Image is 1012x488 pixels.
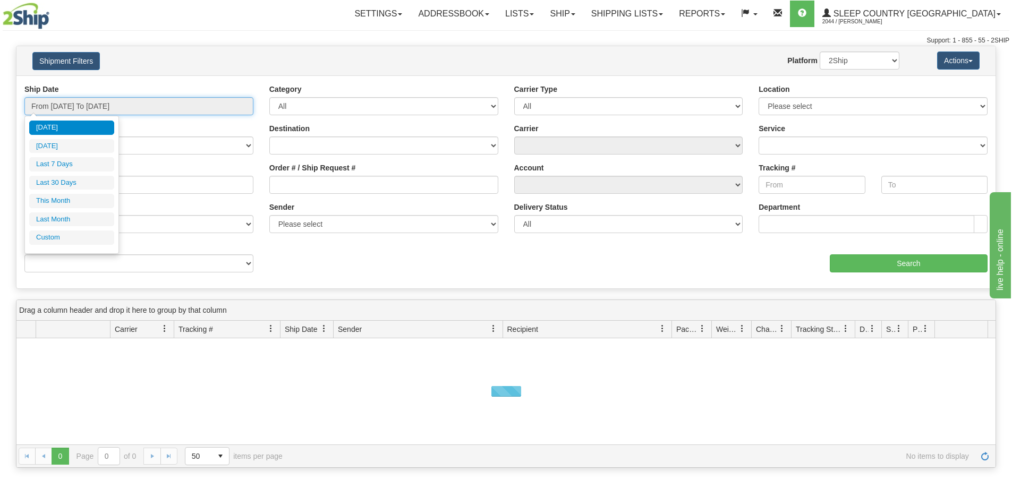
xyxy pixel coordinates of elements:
[976,448,993,465] a: Refresh
[16,300,996,321] div: grid grouping header
[178,324,213,335] span: Tracking #
[988,190,1011,298] iframe: chat widget
[484,320,503,338] a: Sender filter column settings
[29,121,114,135] li: [DATE]
[759,162,795,173] label: Tracking #
[733,320,751,338] a: Weight filter column settings
[773,320,791,338] a: Charge filter column settings
[514,123,539,134] label: Carrier
[8,6,98,19] div: live help - online
[185,447,283,465] span: items per page
[514,202,568,212] label: Delivery Status
[863,320,881,338] a: Delivery Status filter column settings
[29,176,114,190] li: Last 30 Days
[192,451,206,461] span: 50
[315,320,333,338] a: Ship Date filter column settings
[831,9,996,18] span: Sleep Country [GEOGRAPHIC_DATA]
[212,448,229,465] span: select
[32,52,100,70] button: Shipment Filters
[156,320,174,338] a: Carrier filter column settings
[890,320,908,338] a: Shipment Issues filter column settings
[837,320,855,338] a: Tracking Status filter column settings
[3,3,49,29] img: logo2044.jpg
[285,324,317,335] span: Ship Date
[29,212,114,227] li: Last Month
[881,176,988,194] input: To
[787,55,818,66] label: Platform
[115,324,138,335] span: Carrier
[796,324,842,335] span: Tracking Status
[410,1,497,27] a: Addressbook
[262,320,280,338] a: Tracking # filter column settings
[759,176,865,194] input: From
[507,324,538,335] span: Recipient
[913,324,922,335] span: Pickup Status
[542,1,583,27] a: Ship
[671,1,733,27] a: Reports
[860,324,869,335] span: Delivery Status
[185,447,229,465] span: Page sizes drop down
[497,1,542,27] a: Lists
[29,230,114,245] li: Custom
[759,84,789,95] label: Location
[76,447,137,465] span: Page of 0
[29,139,114,153] li: [DATE]
[514,162,544,173] label: Account
[24,84,59,95] label: Ship Date
[937,52,980,70] button: Actions
[759,202,800,212] label: Department
[269,202,294,212] label: Sender
[269,162,356,173] label: Order # / Ship Request #
[676,324,699,335] span: Packages
[653,320,671,338] a: Recipient filter column settings
[693,320,711,338] a: Packages filter column settings
[29,157,114,172] li: Last 7 Days
[916,320,934,338] a: Pickup Status filter column settings
[29,194,114,208] li: This Month
[269,84,302,95] label: Category
[297,452,969,460] span: No items to display
[346,1,410,27] a: Settings
[756,324,778,335] span: Charge
[822,16,902,27] span: 2044 / [PERSON_NAME]
[338,324,362,335] span: Sender
[514,84,557,95] label: Carrier Type
[759,123,785,134] label: Service
[814,1,1009,27] a: Sleep Country [GEOGRAPHIC_DATA] 2044 / [PERSON_NAME]
[583,1,671,27] a: Shipping lists
[716,324,738,335] span: Weight
[3,36,1009,45] div: Support: 1 - 855 - 55 - 2SHIP
[52,448,69,465] span: Page 0
[830,254,988,272] input: Search
[269,123,310,134] label: Destination
[886,324,895,335] span: Shipment Issues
